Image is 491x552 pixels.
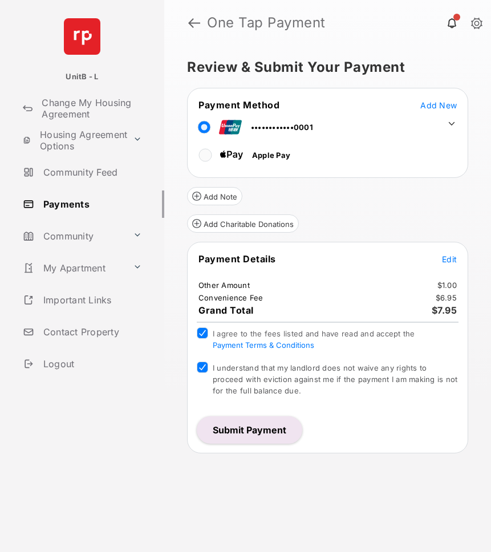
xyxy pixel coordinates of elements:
[198,99,279,111] span: Payment Method
[207,16,473,30] strong: One Tap Payment
[432,305,457,316] span: $7.95
[18,350,164,378] a: Logout
[66,71,98,83] p: UnitB - L
[18,318,164,346] a: Contact Property
[18,286,147,314] a: Important Links
[197,416,302,444] button: Submit Payment
[18,190,164,218] a: Payments
[213,329,415,350] span: I agree to the fees listed and have read and accept the
[442,253,457,265] button: Edit
[187,214,299,233] button: Add Charitable Donations
[18,127,128,154] a: Housing Agreement Options
[251,123,313,132] span: ••••••••••••0001
[442,254,457,264] span: Edit
[435,293,457,303] td: $6.95
[18,222,128,250] a: Community
[64,18,100,55] img: svg+xml;base64,PHN2ZyB4bWxucz0iaHR0cDovL3d3dy53My5vcmcvMjAwMC9zdmciIHdpZHRoPSI2NCIgaGVpZ2h0PSI2NC...
[213,363,457,395] span: I understand that my landlord does not waive any rights to proceed with eviction against me if th...
[420,99,457,111] button: Add New
[187,60,459,74] h5: Review & Submit Your Payment
[198,280,250,290] td: Other Amount
[18,159,164,186] a: Community Feed
[18,254,128,282] a: My Apartment
[198,293,264,303] td: Convenience Fee
[252,151,290,160] span: Apple Pay
[187,187,242,205] button: Add Note
[213,340,314,350] button: I agree to the fees listed and have read and accept the
[420,100,457,110] span: Add New
[437,280,457,290] td: $1.00
[198,253,276,265] span: Payment Details
[18,95,164,122] a: Change My Housing Agreement
[198,305,254,316] span: Grand Total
